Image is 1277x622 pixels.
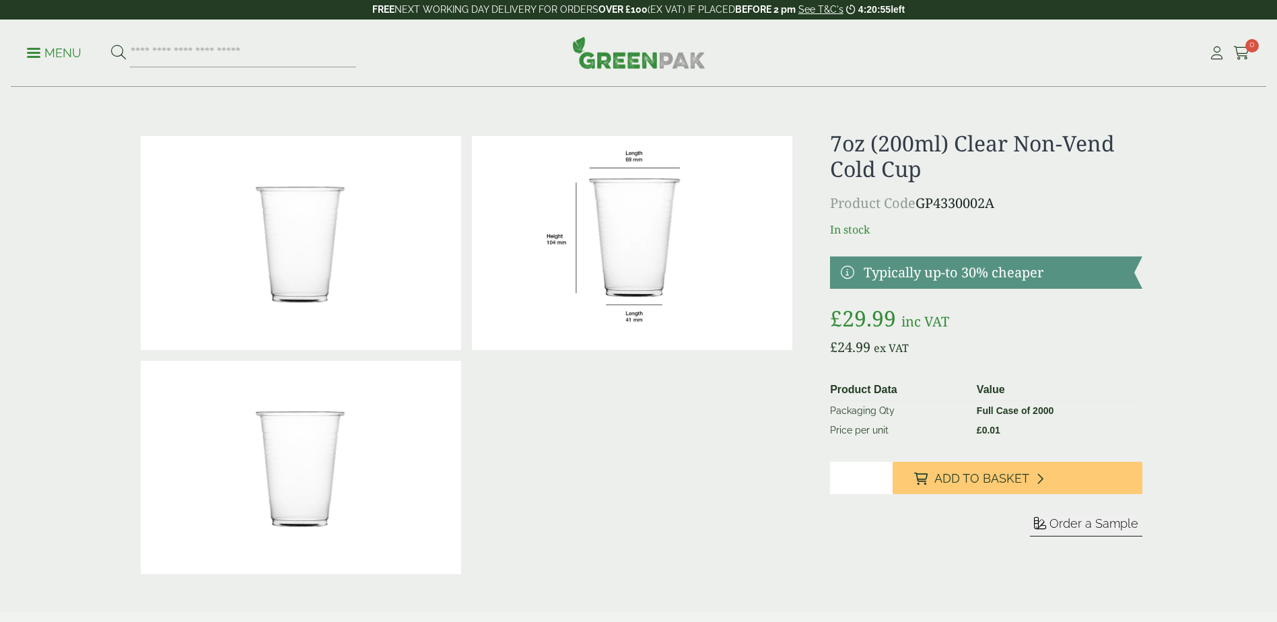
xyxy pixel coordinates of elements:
[825,379,971,401] th: Product Data
[141,136,461,350] img: 7oz (200ml) Clear Non Vend Cold Cup 0
[27,45,81,61] p: Menu
[977,425,1000,436] bdi: 0.01
[830,338,837,356] span: £
[830,221,1142,238] p: In stock
[735,4,796,15] strong: BEFORE 2 pm
[825,401,971,421] td: Packaging Qty
[27,45,81,59] a: Menu
[598,4,648,15] strong: OVER £100
[901,312,949,331] span: inc VAT
[830,194,916,212] span: Product Code
[1049,516,1138,530] span: Order a Sample
[1030,516,1142,537] button: Order a Sample
[971,379,1137,401] th: Value
[472,136,792,350] img: ClearCup_7oz
[891,4,905,15] span: left
[1233,43,1250,63] a: 0
[1233,46,1250,60] i: Cart
[830,304,896,333] bdi: 29.99
[141,361,461,575] img: 7oz (200ml) Clear Non Vend Cold Cup Full Case Of 0
[977,425,982,436] span: £
[830,338,870,356] bdi: 24.99
[830,131,1142,182] h1: 7oz (200ml) Clear Non-Vend Cold Cup
[798,4,843,15] a: See T&C's
[858,4,891,15] span: 4:20:55
[830,193,1142,213] p: GP4330002A
[572,36,705,69] img: GreenPak Supplies
[825,421,971,440] td: Price per unit
[977,405,1054,416] strong: Full Case of 2000
[1208,46,1225,60] i: My Account
[372,4,394,15] strong: FREE
[934,471,1029,486] span: Add to Basket
[1245,39,1259,53] span: 0
[893,462,1142,494] button: Add to Basket
[830,304,842,333] span: £
[874,341,909,355] span: ex VAT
